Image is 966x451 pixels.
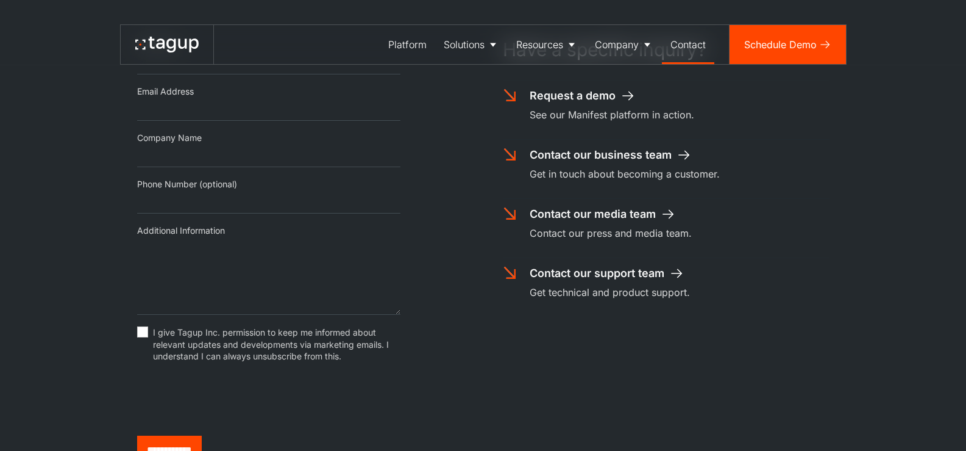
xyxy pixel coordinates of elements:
div: Resources [516,37,563,52]
div: Company [595,37,639,52]
div: Contact our support team [530,265,664,281]
a: Schedule Demo [730,25,846,64]
div: Phone Number (optional) [137,178,400,190]
iframe: reCAPTCHA [137,378,322,426]
a: Solutions [435,25,508,64]
a: Contact our business team [530,147,692,163]
div: Contact our media team [530,206,656,222]
div: Contact [670,37,706,52]
div: Request a demo [530,88,616,104]
span: I give Tagup Inc. permission to keep me informed about relevant updates and developments via mark... [153,327,400,363]
a: Request a demo [530,88,636,104]
a: Contact our media team [530,206,676,222]
div: Platform [388,37,427,52]
a: Contact [662,25,714,64]
div: See our Manifest platform in action. [530,107,694,122]
div: Get technical and product support. [530,285,690,300]
a: Contact our support team [530,265,684,281]
div: Schedule Demo [744,37,817,52]
div: Contact our business team [530,147,672,163]
div: Contact our press and media team. [530,226,692,240]
a: Platform [380,25,435,64]
div: Company Name [137,132,400,144]
a: Resources [508,25,586,64]
div: Email Address [137,85,400,98]
div: Solutions [444,37,485,52]
div: Get in touch about becoming a customer. [530,167,720,181]
a: Company [586,25,662,64]
div: Additional Information [137,225,400,237]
